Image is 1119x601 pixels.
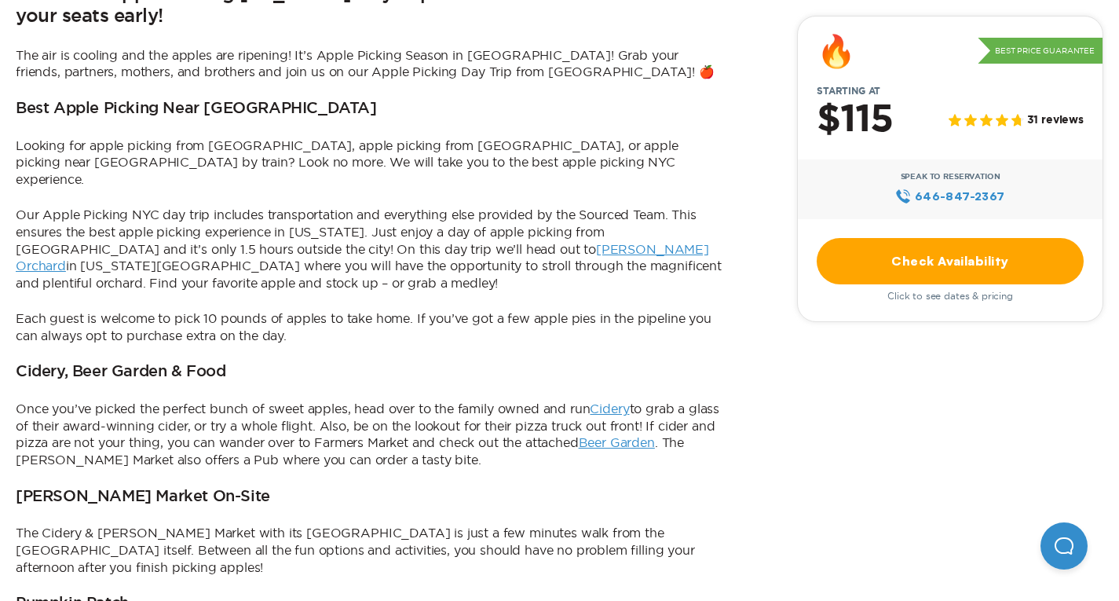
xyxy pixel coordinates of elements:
[887,291,1013,302] span: Click to see dates & pricing
[16,488,270,507] h3: [PERSON_NAME] Market On-Site
[817,35,856,67] div: 🔥
[817,238,1084,284] a: Check Availability
[915,188,1005,205] span: 646‍-847‍-2367
[901,172,1000,181] span: Speak to Reservation
[16,137,726,189] p: Looking for apple picking from [GEOGRAPHIC_DATA], apple picking from [GEOGRAPHIC_DATA], or apple ...
[1027,115,1084,128] span: 31 reviews
[16,47,726,81] p: The air is cooling and the apples are ripening! It’s Apple Picking Season in [GEOGRAPHIC_DATA]! G...
[798,86,899,97] span: Starting at
[16,401,726,468] p: Once you’ve picked the perfect bunch of sweet apples, head over to the family owned and run to gr...
[978,38,1103,64] p: Best Price Guarantee
[1040,522,1088,570] iframe: Help Scout Beacon - Open
[16,310,726,344] p: Each guest is welcome to pick 10 pounds of apples to take home. If you’ve got a few apple pies in...
[16,100,377,119] h3: Best Apple Picking Near [GEOGRAPHIC_DATA]
[16,207,726,291] p: Our Apple Picking NYC day trip includes transportation and everything else provided by the Source...
[16,525,726,576] p: The Cidery & [PERSON_NAME] Market with its [GEOGRAPHIC_DATA] is just a few minutes walk from the ...
[579,435,655,449] a: Beer Garden
[16,363,226,382] h3: Cidery, Beer Garden & Food
[590,401,629,416] a: Cidery
[817,100,893,141] h2: $115
[895,188,1004,205] a: 646‍-847‍-2367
